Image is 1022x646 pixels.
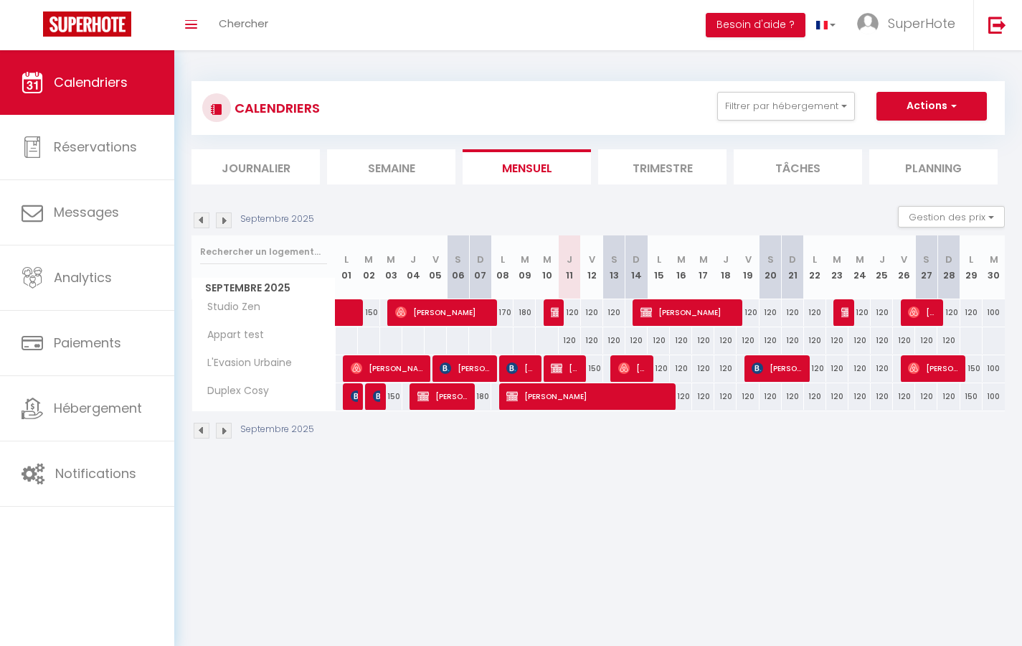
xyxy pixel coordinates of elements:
li: Planning [869,149,998,184]
span: Appart test [194,327,268,343]
div: 120 [714,327,737,354]
li: Tâches [734,149,862,184]
div: 120 [737,327,759,354]
span: [PERSON_NAME] [908,355,960,382]
span: [PERSON_NAME] [417,383,469,410]
li: Semaine [327,149,455,184]
span: Septembre 2025 [192,278,335,299]
span: [PERSON_NAME] [640,299,737,326]
div: 120 [782,383,804,410]
div: 120 [848,383,871,410]
div: 180 [469,383,491,410]
span: Calendriers [54,73,128,91]
button: Actions [876,92,987,121]
li: Trimestre [598,149,727,184]
span: [PERSON_NAME] [618,355,648,382]
div: 120 [937,383,960,410]
abbr: S [611,253,618,266]
div: 120 [603,299,625,326]
span: Hébergement [54,399,142,417]
abbr: J [410,253,416,266]
div: 120 [826,355,848,382]
span: SuperHote [888,14,955,32]
div: 120 [782,299,804,326]
abbr: S [923,253,929,266]
th: 09 [514,235,536,299]
th: 11 [559,235,581,299]
div: 120 [692,327,714,354]
div: 120 [804,383,826,410]
div: 120 [937,327,960,354]
th: 23 [826,235,848,299]
abbr: V [745,253,752,266]
th: 25 [871,235,893,299]
span: Patureau Léa [351,383,358,410]
abbr: D [633,253,640,266]
button: Gestion des prix [898,206,1005,228]
span: [PERSON_NAME] [351,355,425,382]
p: Septembre 2025 [240,212,314,226]
th: 02 [358,235,380,299]
span: [PERSON_NAME] [440,355,491,382]
img: Super Booking [43,11,131,37]
th: 16 [670,235,692,299]
li: Mensuel [463,149,591,184]
div: 150 [960,355,983,382]
span: L'Evasion Urbaine [194,355,295,371]
th: 12 [581,235,603,299]
div: 120 [714,355,737,382]
th: 18 [714,235,737,299]
div: 120 [782,327,804,354]
span: [PERSON_NAME] [395,299,491,326]
abbr: M [521,253,529,266]
div: 120 [915,327,937,354]
div: 120 [848,355,871,382]
p: Septembre 2025 [240,423,314,436]
span: Paiements [54,334,121,352]
th: 28 [937,235,960,299]
abbr: V [589,253,595,266]
div: 150 [581,355,603,382]
th: 13 [603,235,625,299]
abbr: V [432,253,439,266]
th: 08 [491,235,514,299]
span: Analytics [54,268,112,286]
div: 120 [871,383,893,410]
div: 120 [937,299,960,326]
abbr: M [833,253,841,266]
button: Filtrer par hébergement [717,92,855,121]
div: 120 [692,383,714,410]
th: 06 [447,235,469,299]
input: Rechercher un logement... [200,239,327,265]
div: 120 [893,383,915,410]
abbr: J [567,253,572,266]
th: 04 [402,235,425,299]
span: [PERSON_NAME] [506,355,536,382]
span: Chercher [219,16,268,31]
span: [PERSON_NAME] [841,299,848,326]
th: 24 [848,235,871,299]
abbr: M [364,253,373,266]
div: 120 [848,327,871,354]
div: 120 [648,327,670,354]
div: 120 [826,383,848,410]
span: Duplex Cosy [194,383,273,399]
div: 120 [804,355,826,382]
div: 100 [983,383,1005,410]
abbr: L [501,253,505,266]
abbr: J [723,253,729,266]
div: 120 [603,327,625,354]
div: 100 [983,355,1005,382]
h3: CALENDRIERS [231,92,320,124]
span: [PERSON_NAME] [551,355,580,382]
span: Studio Zen [194,299,264,315]
div: 120 [871,299,893,326]
span: Réservations [54,138,137,156]
th: 15 [648,235,670,299]
div: 120 [648,355,670,382]
div: 120 [581,299,603,326]
abbr: S [767,253,774,266]
abbr: S [455,253,461,266]
abbr: D [789,253,796,266]
abbr: D [477,253,484,266]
